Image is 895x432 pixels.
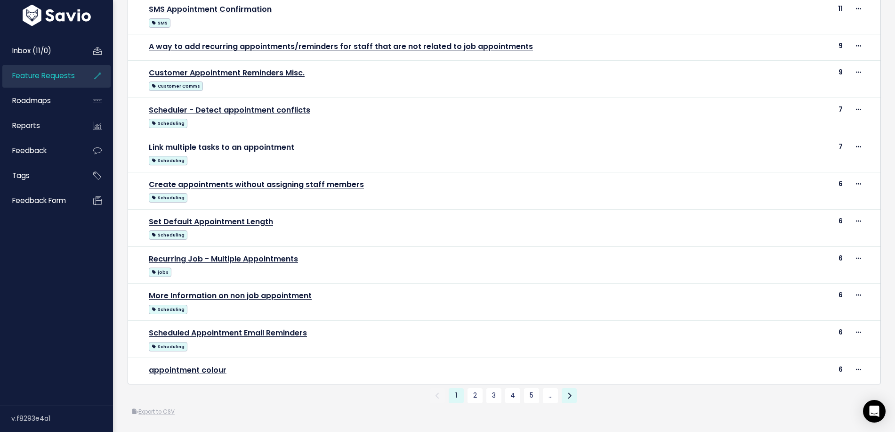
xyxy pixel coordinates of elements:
td: 6 [768,321,848,358]
span: Roadmaps [12,96,51,106]
td: 6 [768,284,848,321]
td: 7 [768,98,848,135]
span: Tags [12,171,30,180]
span: Feedback [12,146,47,155]
a: More Information on non job appointment [149,290,312,301]
span: Scheduling [149,119,187,128]
td: 6 [768,172,848,209]
a: Inbox (11/0) [2,40,78,62]
td: 6 [768,358,848,384]
a: Tags [2,165,78,187]
span: Scheduling [149,305,187,314]
span: 1 [449,388,464,403]
a: Export to CSV [132,408,175,416]
a: Scheduling [149,191,187,203]
span: Feedback form [12,196,66,205]
a: SMS [149,16,170,28]
a: Scheduling [149,228,187,240]
span: Feature Requests [12,71,75,81]
td: 9 [768,34,848,60]
a: Link multiple tasks to an appointment [149,142,294,153]
span: Reports [12,121,40,130]
span: Inbox (11/0) [12,46,51,56]
a: Reports [2,115,78,137]
a: SMS Appointment Confirmation [149,4,272,15]
span: Scheduling [149,193,187,203]
a: Scheduled Appointment Email Reminders [149,327,307,338]
div: Open Intercom Messenger [863,400,886,423]
span: Scheduling [149,156,187,165]
a: Scheduling [149,154,187,166]
span: Scheduling [149,342,187,351]
a: Scheduling [149,303,187,315]
a: Customer Appointment Reminders Misc. [149,67,305,78]
a: Customer Comms [149,80,203,91]
a: Roadmaps [2,90,78,112]
a: 2 [468,388,483,403]
a: 3 [486,388,501,403]
td: 6 [768,209,848,246]
td: 9 [768,60,848,98]
span: SMS [149,18,170,28]
span: jobs [149,268,171,277]
a: A way to add recurring appointments/reminders for staff that are not related to job appointments [149,41,533,52]
a: Recurring Job - Multiple Appointments [149,253,298,264]
span: Customer Comms [149,82,203,91]
a: Feedback [2,140,78,162]
a: appointment colour [149,365,226,375]
a: … [543,388,558,403]
img: logo-white.9d6f32f41409.svg [20,5,93,26]
a: Scheduler - Detect appointment conflicts [149,105,310,115]
a: Set Default Appointment Length [149,216,273,227]
a: jobs [149,266,171,277]
div: v.f8293e4a1 [11,406,113,431]
td: 6 [768,246,848,284]
a: 4 [505,388,520,403]
a: Scheduling [149,340,187,352]
a: Create appointments without assigning staff members [149,179,364,190]
a: 5 [524,388,539,403]
a: Scheduling [149,117,187,129]
td: 7 [768,135,848,172]
span: Scheduling [149,230,187,240]
a: Feedback form [2,190,78,212]
a: Feature Requests [2,65,78,87]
